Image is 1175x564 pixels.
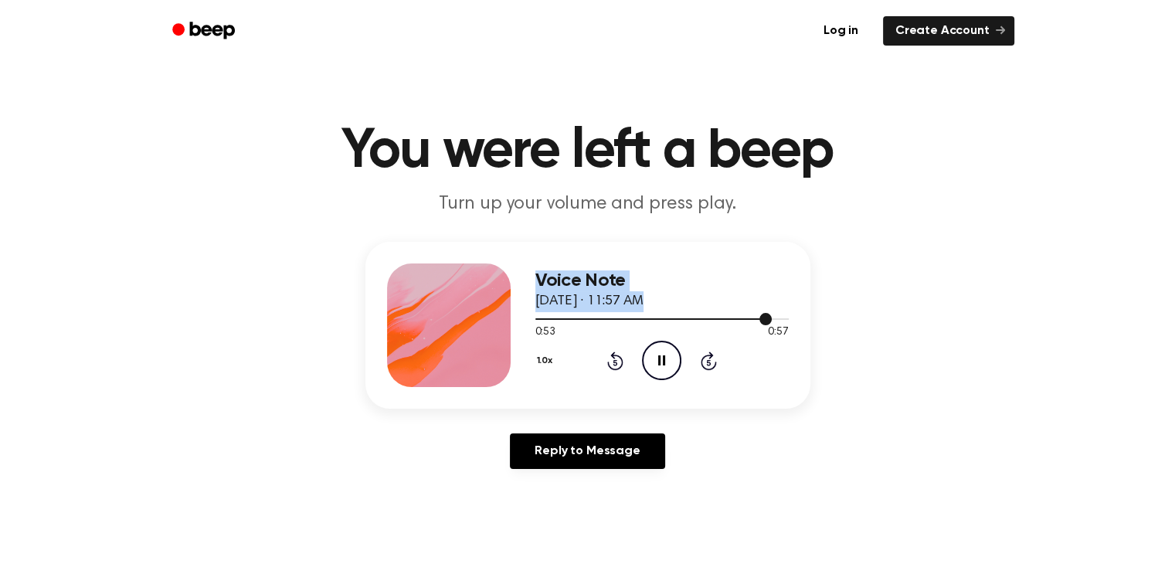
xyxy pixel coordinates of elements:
[768,324,788,341] span: 0:57
[510,433,664,469] a: Reply to Message
[883,16,1014,46] a: Create Account
[535,294,644,308] span: [DATE] · 11:57 AM
[192,124,983,179] h1: You were left a beep
[535,270,789,291] h3: Voice Note
[535,348,559,374] button: 1.0x
[535,324,555,341] span: 0:53
[161,16,249,46] a: Beep
[291,192,885,217] p: Turn up your volume and press play.
[808,13,874,49] a: Log in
